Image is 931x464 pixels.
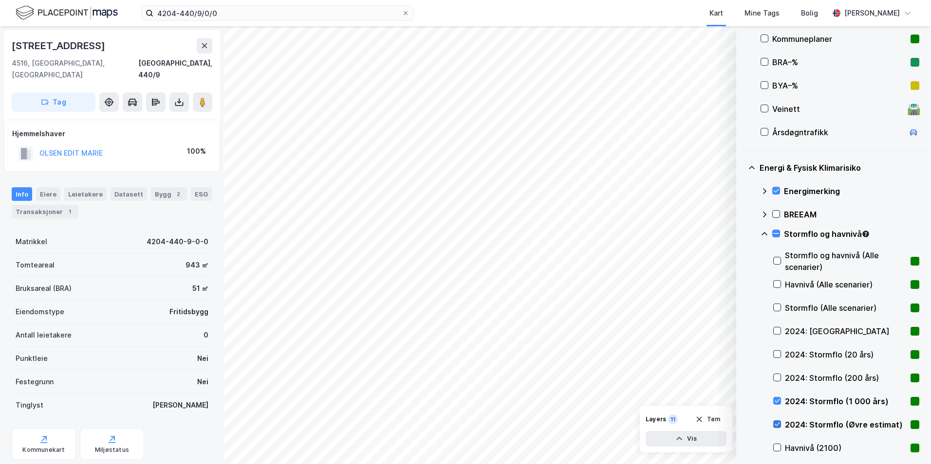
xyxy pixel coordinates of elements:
div: Fritidsbygg [169,306,208,318]
div: Stormflo og havnivå [784,228,919,240]
input: Søk på adresse, matrikkel, gårdeiere, leietakere eller personer [153,6,402,20]
div: Årsdøgntrafikk [772,126,904,138]
div: 2024: Stormflo (Øvre estimat) [785,419,907,430]
button: Tag [12,92,95,112]
div: Stormflo og havnivå (Alle scenarier) [785,250,907,273]
div: Matrikkel [16,236,47,248]
div: Miljøstatus [95,446,129,454]
div: Veinett [772,103,904,115]
div: Leietakere [64,187,107,201]
div: Festegrunn [16,376,54,388]
div: 2 [173,189,183,199]
div: 11 [668,414,678,424]
div: Havnivå (Alle scenarier) [785,279,907,290]
div: Datasett [111,187,147,201]
div: Tinglyst [16,399,43,411]
div: [PERSON_NAME] [844,7,900,19]
div: 1 [65,207,74,216]
div: 2024: Stormflo (200 års) [785,372,907,384]
div: Antall leietakere [16,329,72,341]
div: Energi & Fysisk Klimarisiko [760,162,919,174]
div: ESG [191,187,212,201]
div: BRA–% [772,56,907,68]
div: Eiere [36,187,60,201]
div: 943 ㎡ [186,259,208,271]
div: [GEOGRAPHIC_DATA], 440/9 [138,57,212,81]
div: [STREET_ADDRESS] [12,38,107,54]
button: Tøm [689,411,726,427]
div: [PERSON_NAME] [152,399,208,411]
div: Bygg [151,187,187,201]
div: Info [12,187,32,201]
div: Kommunekart [22,446,65,454]
div: 🛣️ [907,103,920,115]
div: Eiendomstype [16,306,64,318]
div: Bolig [801,7,818,19]
div: Nei [197,353,208,364]
div: Stormflo (Alle scenarier) [785,302,907,314]
div: 4516, [GEOGRAPHIC_DATA], [GEOGRAPHIC_DATA] [12,57,138,81]
div: 2024: [GEOGRAPHIC_DATA] [785,325,907,337]
div: 51 ㎡ [192,283,208,294]
div: Mine Tags [745,7,780,19]
div: BYA–% [772,80,907,91]
iframe: Chat Widget [882,417,931,464]
div: Kommuneplaner [772,33,907,45]
div: BREEAM [784,209,919,220]
button: Vis [646,431,726,446]
div: Transaksjoner [12,205,78,218]
div: Hjemmelshaver [12,128,212,140]
div: Energimerking [784,185,919,197]
div: Tomteareal [16,259,55,271]
div: Havnivå (2100) [785,442,907,454]
div: Layers [646,415,666,423]
div: Nei [197,376,208,388]
img: logo.f888ab2527a4732fd821a326f86c7f29.svg [16,4,118,21]
div: Punktleie [16,353,48,364]
div: Tooltip anchor [861,230,870,238]
div: Kart [709,7,723,19]
div: Bruksareal (BRA) [16,283,72,294]
div: 2024: Stormflo (20 års) [785,349,907,360]
div: 100% [187,145,206,157]
div: 0 [204,329,208,341]
div: 2024: Stormflo (1 000 års) [785,395,907,407]
div: 4204-440-9-0-0 [147,236,208,248]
